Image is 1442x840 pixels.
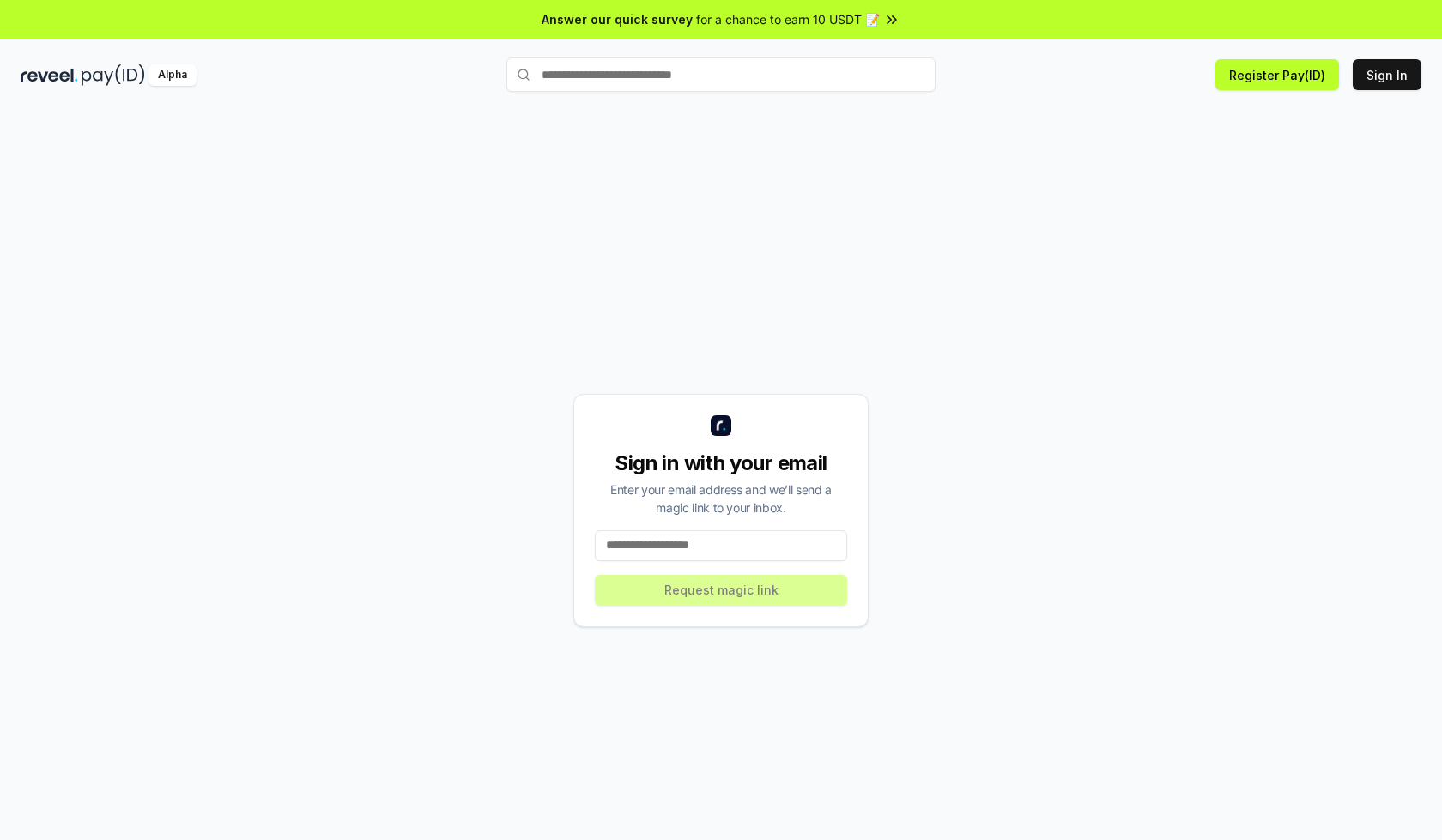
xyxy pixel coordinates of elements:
span: for a chance to earn 10 USDT 📝 [696,10,880,28]
img: logo_small [711,415,731,436]
div: Alpha [148,64,197,86]
div: Enter your email address and we’ll send a magic link to your inbox. [595,480,847,517]
img: pay_id [82,64,145,86]
img: reveel_dark [21,64,78,86]
span: Answer our quick survey [542,10,693,28]
button: Register Pay(ID) [1215,59,1339,90]
button: Sign In [1353,59,1421,90]
div: Sign in with your email [595,450,847,477]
